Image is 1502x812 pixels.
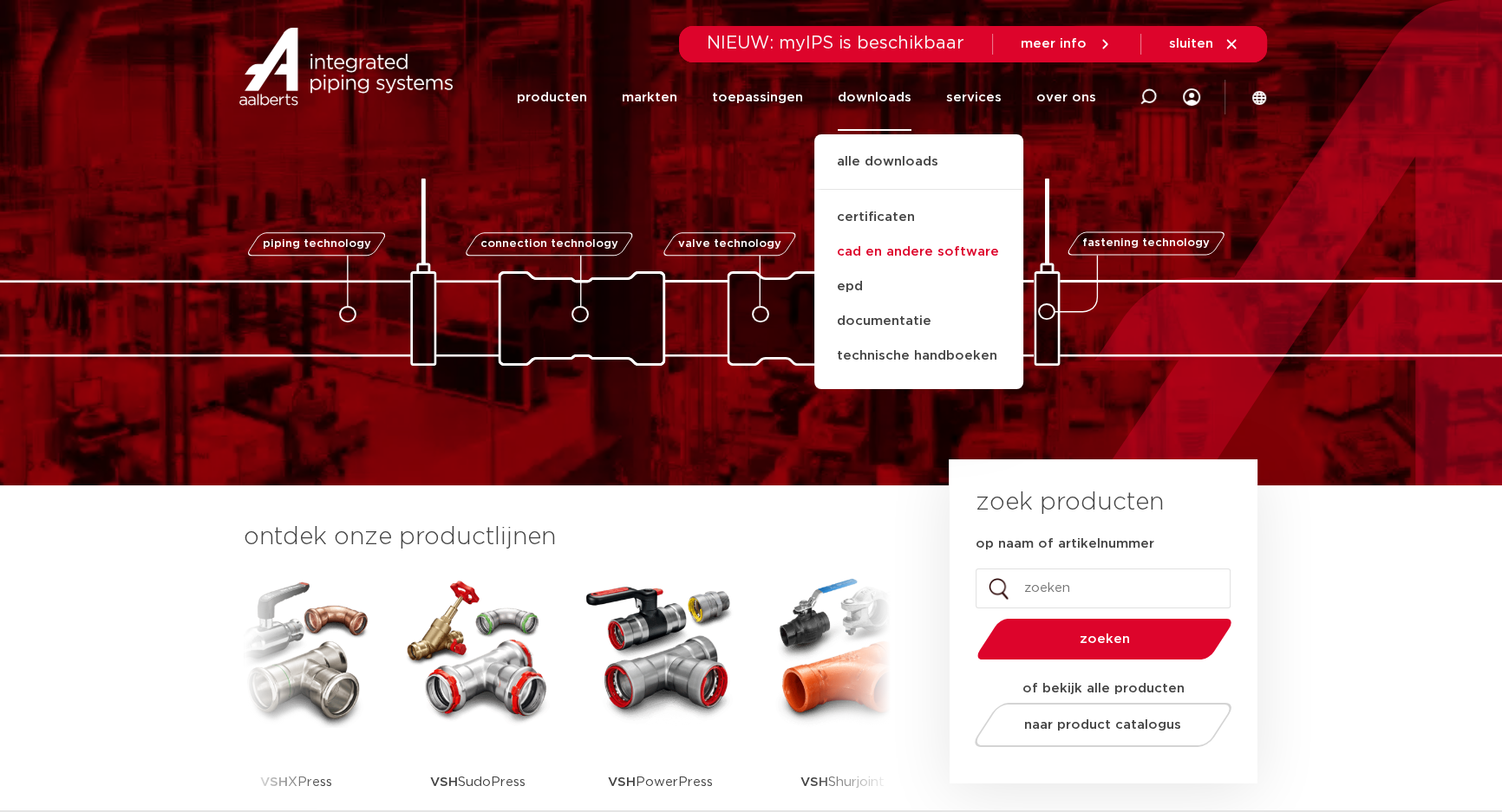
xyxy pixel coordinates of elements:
[608,776,636,789] strong: VSH
[1169,37,1213,50] span: sluiten
[260,776,288,789] strong: VSH
[970,617,1239,661] button: zoeken
[976,568,1231,608] input: zoeken
[1022,633,1187,646] span: zoeken
[1021,36,1113,52] a: meer info
[976,536,1154,553] label: op naam of artikelnummer
[244,520,891,555] h3: ontdek onze productlijnen
[1022,682,1185,695] strong: of bekijk alle producten
[262,238,370,250] span: piping technology
[677,238,780,250] span: valve technology
[707,35,964,52] span: NIEUW: myIPS is beschikbaar
[814,304,1023,339] a: documentatie
[838,64,911,131] a: downloads
[517,64,1096,131] nav: Menu
[1025,718,1182,731] span: naar product catalogus
[976,485,1164,520] h3: zoek producten
[1082,238,1210,250] span: fastening technology
[622,64,677,131] a: markten
[1169,36,1239,52] a: sluiten
[800,776,828,789] strong: VSH
[814,339,1023,374] a: technische handboeken
[814,200,1023,235] a: certificaten
[430,776,458,789] strong: VSH
[814,152,1023,190] a: alle downloads
[712,64,803,131] a: toepassingen
[480,238,618,250] span: connection technology
[814,270,1023,304] a: epd
[1036,64,1096,131] a: over ons
[970,703,1237,747] a: naar product catalogus
[814,235,1023,270] a: cad en andere software
[1021,37,1087,50] span: meer info
[946,64,1002,131] a: services
[517,64,587,131] a: producten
